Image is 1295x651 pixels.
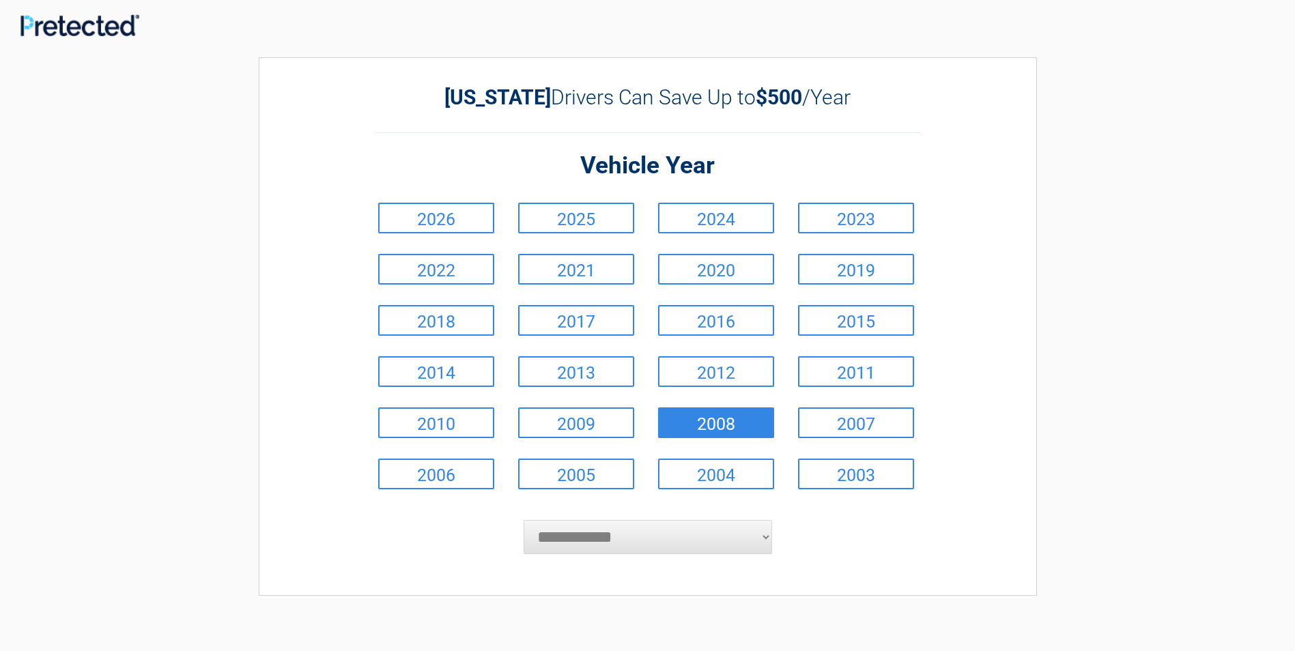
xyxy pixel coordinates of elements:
[658,459,774,489] a: 2004
[378,459,494,489] a: 2006
[798,254,914,285] a: 2019
[756,85,802,109] b: $500
[518,254,634,285] a: 2021
[798,459,914,489] a: 2003
[378,305,494,336] a: 2018
[518,305,634,336] a: 2017
[375,150,921,182] h2: Vehicle Year
[378,407,494,438] a: 2010
[378,254,494,285] a: 2022
[518,203,634,233] a: 2025
[798,356,914,387] a: 2011
[658,203,774,233] a: 2024
[798,407,914,438] a: 2007
[798,305,914,336] a: 2015
[518,407,634,438] a: 2009
[658,407,774,438] a: 2008
[518,356,634,387] a: 2013
[518,459,634,489] a: 2005
[798,203,914,233] a: 2023
[658,356,774,387] a: 2012
[378,356,494,387] a: 2014
[375,85,921,109] h2: Drivers Can Save Up to /Year
[658,254,774,285] a: 2020
[658,305,774,336] a: 2016
[20,14,139,35] img: Main Logo
[378,203,494,233] a: 2026
[444,85,551,109] b: [US_STATE]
